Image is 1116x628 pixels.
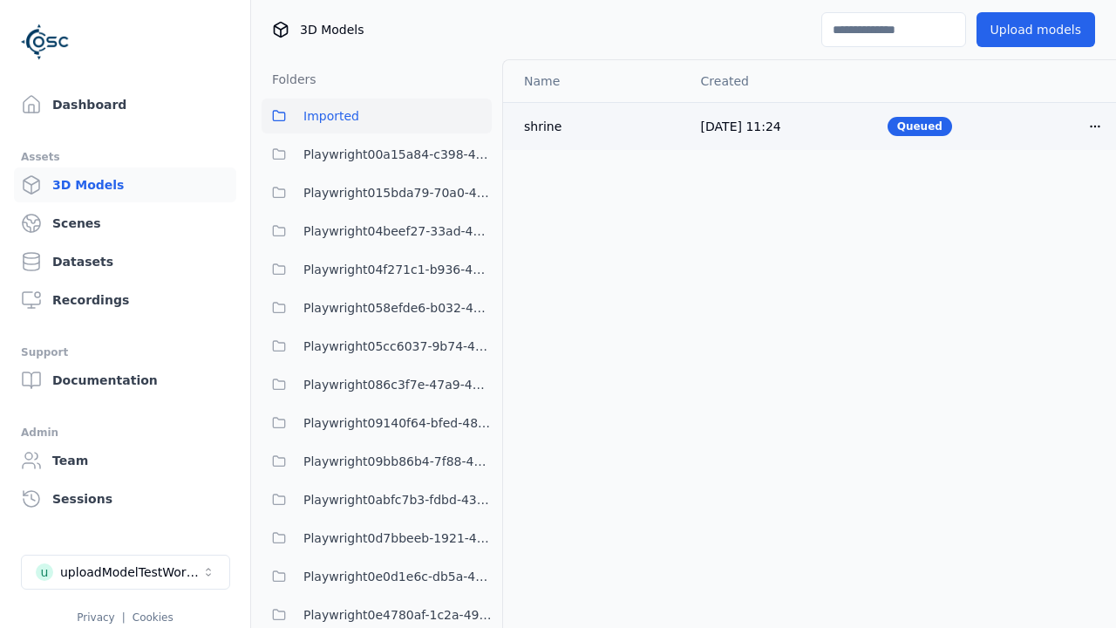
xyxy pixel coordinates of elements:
a: Cookies [133,611,174,624]
span: Playwright0e4780af-1c2a-492e-901c-6880da17528a [303,604,492,625]
button: Playwright0d7bbeeb-1921-41c6-b931-af810e4ce19a [262,521,492,556]
span: Playwright04beef27-33ad-4b39-a7ba-e3ff045e7193 [303,221,492,242]
a: Scenes [14,206,236,241]
span: Playwright015bda79-70a0-409c-99cb-1511bab16c94 [303,182,492,203]
a: Dashboard [14,87,236,122]
span: Playwright09140f64-bfed-4894-9ae1-f5b1e6c36039 [303,413,492,433]
h3: Folders [262,71,316,88]
button: Playwright04f271c1-b936-458c-b5f6-36ca6337f11a [262,252,492,287]
button: Playwright09140f64-bfed-4894-9ae1-f5b1e6c36039 [262,406,492,440]
span: Playwright09bb86b4-7f88-4a8f-8ea8-a4c9412c995e [303,451,492,472]
div: shrine [524,118,673,135]
span: Playwright05cc6037-9b74-4704-86c6-3ffabbdece83 [303,336,492,357]
button: Playwright0e0d1e6c-db5a-4244-b424-632341d2c1b4 [262,559,492,594]
div: u [36,563,53,581]
a: Privacy [77,611,114,624]
div: Queued [888,117,952,136]
a: Documentation [14,363,236,398]
span: Playwright00a15a84-c398-4ef4-9da8-38c036397b1e [303,144,492,165]
span: Imported [303,106,359,126]
button: Playwright058efde6-b032-4363-91b7-49175d678812 [262,290,492,325]
button: Select a workspace [21,555,230,590]
span: Playwright0abfc7b3-fdbd-438a-9097-bdc709c88d01 [303,489,492,510]
div: Assets [21,147,229,167]
span: Playwright04f271c1-b936-458c-b5f6-36ca6337f11a [303,259,492,280]
button: Playwright0abfc7b3-fdbd-438a-9097-bdc709c88d01 [262,482,492,517]
button: Playwright015bda79-70a0-409c-99cb-1511bab16c94 [262,175,492,210]
a: Team [14,443,236,478]
div: Support [21,342,229,363]
button: Playwright00a15a84-c398-4ef4-9da8-38c036397b1e [262,137,492,172]
button: Upload models [976,12,1095,47]
a: 3D Models [14,167,236,202]
span: | [122,611,126,624]
span: Playwright0d7bbeeb-1921-41c6-b931-af810e4ce19a [303,528,492,549]
span: 3D Models [300,21,364,38]
div: Admin [21,422,229,443]
th: Created [687,60,874,102]
span: [DATE] 11:24 [701,119,781,133]
span: Playwright0e0d1e6c-db5a-4244-b424-632341d2c1b4 [303,566,492,587]
span: Playwright058efde6-b032-4363-91b7-49175d678812 [303,297,492,318]
a: Sessions [14,481,236,516]
a: Datasets [14,244,236,279]
button: Playwright086c3f7e-47a9-4b40-930e-6daa73f464cc [262,367,492,402]
button: Playwright09bb86b4-7f88-4a8f-8ea8-a4c9412c995e [262,444,492,479]
img: Logo [21,17,70,66]
div: uploadModelTestWorkspace [60,563,201,581]
th: Name [503,60,687,102]
a: Recordings [14,283,236,317]
button: Playwright05cc6037-9b74-4704-86c6-3ffabbdece83 [262,329,492,364]
span: Playwright086c3f7e-47a9-4b40-930e-6daa73f464cc [303,374,492,395]
button: Playwright04beef27-33ad-4b39-a7ba-e3ff045e7193 [262,214,492,249]
button: Imported [262,99,492,133]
